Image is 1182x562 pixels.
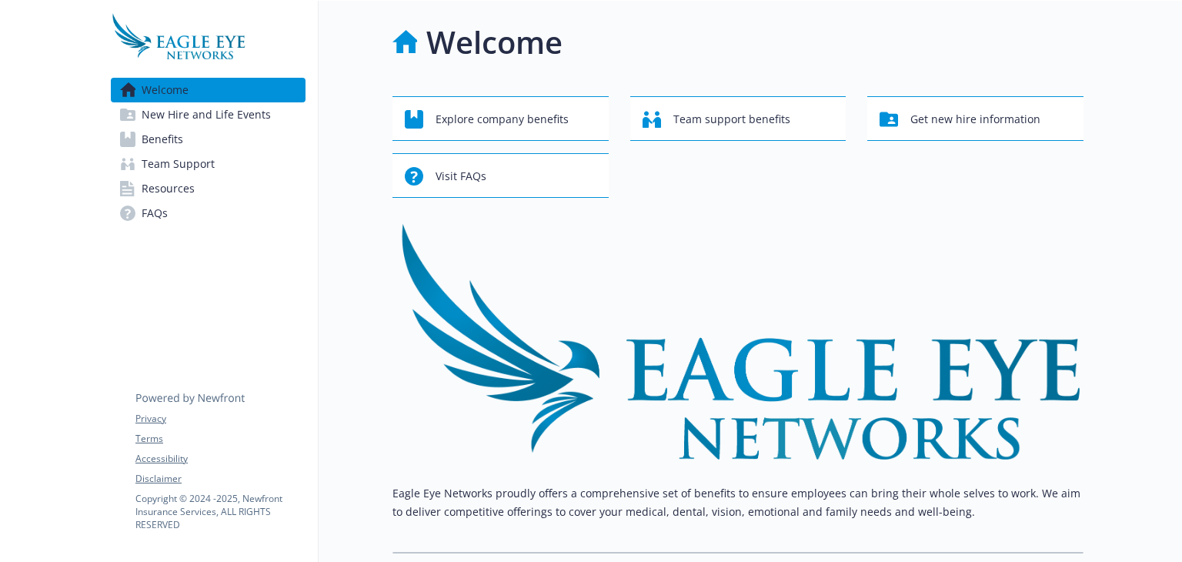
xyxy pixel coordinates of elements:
span: Get new hire information [910,105,1040,134]
button: Get new hire information [867,96,1083,141]
img: overview page banner [392,222,1083,460]
a: New Hire and Life Events [111,102,306,127]
p: Eagle Eye Networks proudly offers a comprehensive set of benefits to ensure employees can bring t... [392,484,1083,521]
a: FAQs [111,201,306,226]
h1: Welcome [426,19,563,65]
span: Visit FAQs [436,162,486,191]
span: Team Support [142,152,215,176]
button: Team support benefits [630,96,846,141]
a: Welcome [111,78,306,102]
p: Copyright © 2024 - 2025 , Newfront Insurance Services, ALL RIGHTS RESERVED [135,492,305,531]
button: Visit FAQs [392,153,609,198]
a: Disclaimer [135,472,305,486]
button: Explore company benefits [392,96,609,141]
span: Team support benefits [673,105,790,134]
span: Benefits [142,127,183,152]
a: Resources [111,176,306,201]
a: Privacy [135,412,305,426]
a: Accessibility [135,452,305,466]
a: Team Support [111,152,306,176]
span: New Hire and Life Events [142,102,271,127]
span: FAQs [142,201,168,226]
a: Benefits [111,127,306,152]
span: Resources [142,176,195,201]
span: Welcome [142,78,189,102]
a: Terms [135,432,305,446]
span: Explore company benefits [436,105,569,134]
